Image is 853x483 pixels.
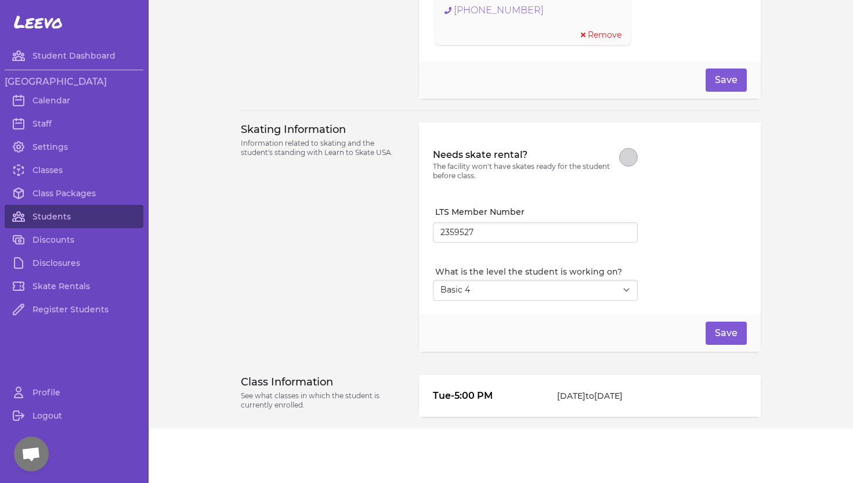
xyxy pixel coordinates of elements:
p: See what classes in which the student is currently enrolled. [241,391,405,410]
a: Staff [5,112,143,135]
h3: Class Information [241,375,405,389]
a: Discounts [5,228,143,251]
p: The facility won't have skates ready for the student before class. [433,162,619,181]
a: Student Dashboard [5,44,143,67]
p: Information related to skating and the student's standing with Learn to Skate USA. [241,139,405,157]
a: Students [5,205,143,228]
a: Open chat [14,437,49,471]
button: Save [706,69,747,92]
a: Register Students [5,298,143,321]
h3: [GEOGRAPHIC_DATA] [5,75,143,89]
a: Calendar [5,89,143,112]
button: Remove [581,29,621,41]
label: What is the level the student is working on? [435,266,638,277]
a: Disclosures [5,251,143,275]
a: Class Packages [5,182,143,205]
span: Remove [588,29,621,41]
a: Profile [5,381,143,404]
p: [DATE] to [DATE] [539,390,641,402]
p: Tue - 5:00 PM [433,389,534,403]
label: Needs skate rental? [433,148,619,162]
a: Skate Rentals [5,275,143,298]
span: Leevo [14,12,63,33]
label: LTS Member Number [435,206,638,218]
a: Logout [5,404,143,427]
a: Classes [5,158,143,182]
input: LTS or USFSA number [433,222,638,243]
button: Save [706,322,747,345]
a: Settings [5,135,143,158]
h3: Skating Information [241,122,405,136]
a: [PHONE_NUMBER] [444,3,621,17]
